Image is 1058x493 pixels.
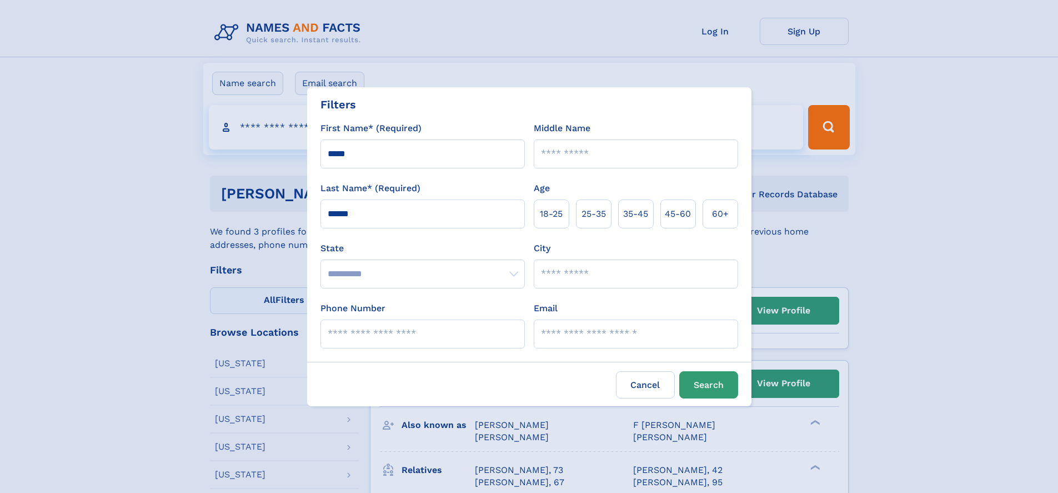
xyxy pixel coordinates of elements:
[534,182,550,195] label: Age
[679,371,738,399] button: Search
[623,207,648,221] span: 35‑45
[540,207,563,221] span: 18‑25
[534,242,550,255] label: City
[534,122,590,135] label: Middle Name
[320,122,422,135] label: First Name* (Required)
[712,207,729,221] span: 60+
[581,207,606,221] span: 25‑35
[320,96,356,113] div: Filters
[665,207,691,221] span: 45‑60
[320,242,525,255] label: State
[534,302,558,315] label: Email
[616,371,675,399] label: Cancel
[320,182,420,195] label: Last Name* (Required)
[320,302,385,315] label: Phone Number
